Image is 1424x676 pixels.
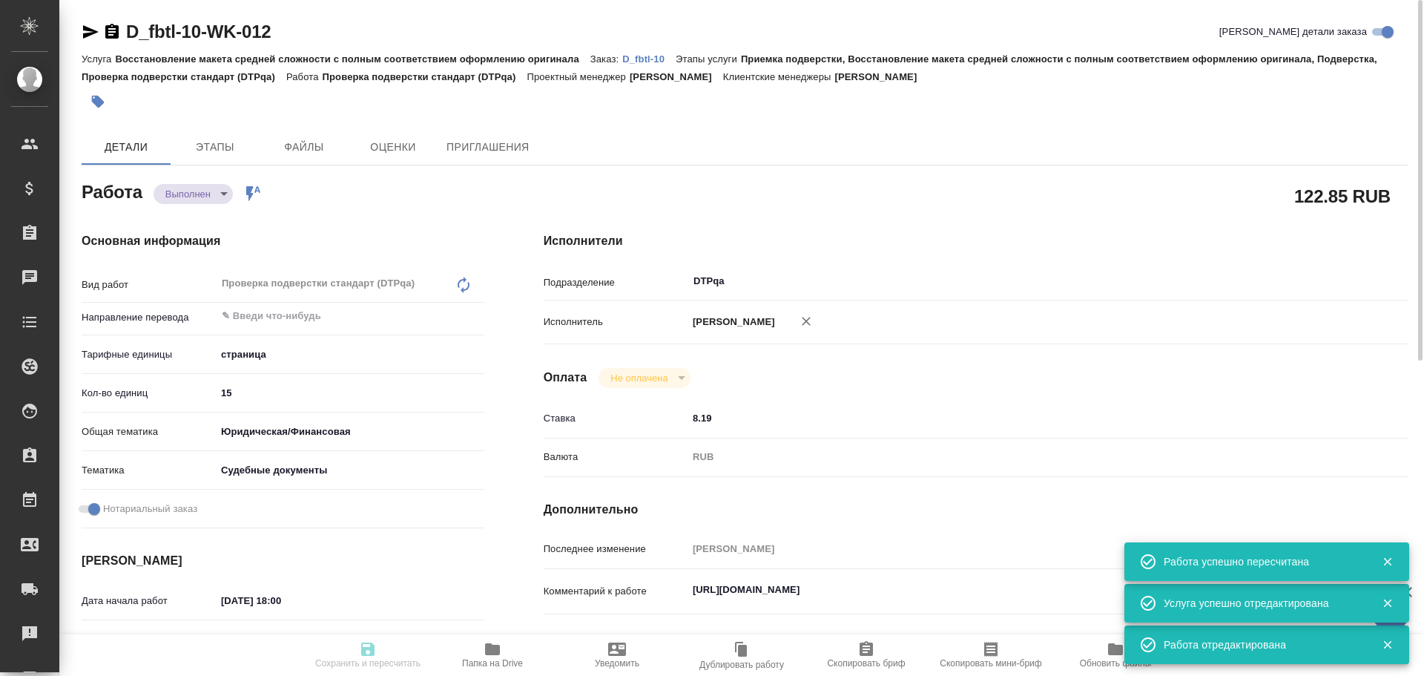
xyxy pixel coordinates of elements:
span: Файлы [268,138,340,157]
h2: 122.85 RUB [1294,183,1391,209]
button: Не оплачена [606,372,672,384]
div: страница [216,342,484,367]
h4: Оплата [544,369,587,387]
p: Тарифные единицы [82,347,216,362]
h2: Работа [82,177,142,204]
p: Работа [286,71,323,82]
p: Этапы услуги [676,53,741,65]
button: Скопировать ссылку для ЯМессенджера [82,23,99,41]
input: Пустое поле [688,538,1336,559]
p: Общая тематика [82,424,216,439]
p: [PERSON_NAME] [688,315,775,329]
span: Приглашения [446,138,530,157]
button: Сохранить и пересчитать [306,634,430,676]
p: Вид работ [82,278,216,292]
p: Направление перевода [82,310,216,325]
p: Заказ: [590,53,622,65]
p: Дата начала работ [82,594,216,608]
span: Нотариальный заказ [103,502,197,516]
textarea: [URL][DOMAIN_NAME] [688,577,1336,603]
span: [PERSON_NAME] детали заказа [1219,24,1367,39]
p: Комментарий к работе [544,584,688,599]
div: Судебные документы [216,458,484,483]
button: Папка на Drive [430,634,555,676]
div: Работа успешно пересчитана [1164,554,1359,569]
p: Проектный менеджер [527,71,629,82]
button: Выполнен [161,188,215,200]
button: Закрыть [1372,597,1402,610]
span: Скопировать бриф [827,658,905,669]
span: Уведомить [595,658,639,669]
div: Услуга успешно отредактирована [1164,596,1359,611]
p: Подразделение [544,275,688,290]
div: RUB [688,444,1336,470]
button: Уведомить [555,634,679,676]
p: Клиентские менеджеры [723,71,835,82]
button: Скопировать бриф [804,634,929,676]
div: Юридическая/Финансовая [216,419,484,444]
span: Этапы [179,138,251,157]
input: ✎ Введи что-нибудь [220,307,430,325]
span: Скопировать мини-бриф [940,658,1041,669]
button: Скопировать ссылку [103,23,121,41]
span: Обновить файлы [1080,658,1152,669]
h4: Основная информация [82,232,484,250]
p: [PERSON_NAME] [630,71,723,82]
p: Ставка [544,411,688,426]
p: Восстановление макета средней сложности с полным соответствием оформлению оригинала [115,53,590,65]
button: Дублировать работу [679,634,804,676]
p: Исполнитель [544,315,688,329]
div: Выполнен [599,368,690,388]
span: Оценки [357,138,429,157]
a: D_fbtl-10 [622,52,676,65]
div: Выполнен [154,184,233,204]
p: Услуга [82,53,115,65]
button: Добавить тэг [82,85,114,118]
span: Детали [90,138,162,157]
button: Удалить исполнителя [790,305,823,338]
a: D_fbtl-10-WK-012 [126,22,271,42]
p: Проверка подверстки стандарт (DTPqa) [323,71,527,82]
span: Сохранить и пересчитать [315,658,421,669]
button: Закрыть [1372,555,1402,568]
div: Работа отредактирована [1164,637,1359,652]
h4: Дополнительно [544,501,1408,519]
input: ✎ Введи что-нибудь [688,407,1336,429]
h4: Исполнители [544,232,1408,250]
p: Тематика [82,463,216,478]
h4: [PERSON_NAME] [82,552,484,570]
p: D_fbtl-10 [622,53,676,65]
button: Закрыть [1372,638,1402,652]
button: Обновить файлы [1053,634,1178,676]
button: Open [476,315,479,318]
p: Последнее изменение [544,542,688,557]
span: Папка на Drive [462,658,523,669]
button: Open [1328,280,1331,283]
input: Пустое поле [216,632,346,654]
p: Кол-во единиц [82,386,216,401]
input: ✎ Введи что-нибудь [216,382,484,404]
input: ✎ Введи что-нибудь [216,590,346,611]
span: Дублировать работу [699,660,784,670]
p: [PERSON_NAME] [835,71,929,82]
p: Валюта [544,450,688,465]
button: Скопировать мини-бриф [929,634,1053,676]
